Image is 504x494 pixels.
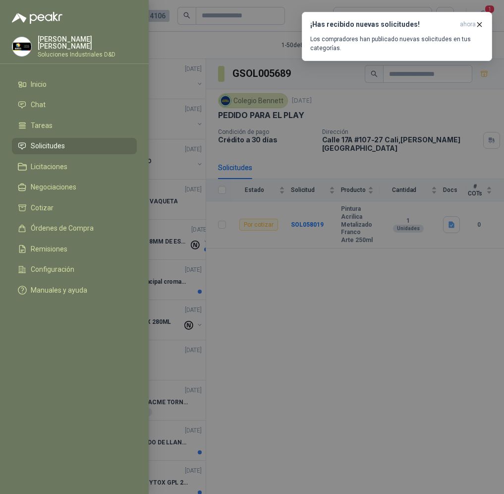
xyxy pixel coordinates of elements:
[31,183,76,191] span: Negociaciones
[31,224,94,232] span: Órdenes de Compra
[12,261,137,278] a: Configuración
[31,286,87,294] span: Manuales y ayuda
[460,20,476,29] span: ahora
[12,37,31,56] img: Company Logo
[12,199,137,216] a: Cotizar
[310,35,484,53] p: Los compradores han publicado nuevas solicitudes en tus categorías.
[12,117,137,134] a: Tareas
[12,282,137,299] a: Manuales y ayuda
[12,12,62,24] img: Logo peakr
[12,76,137,93] a: Inicio
[310,20,456,29] h3: ¡Has recibido nuevas solicitudes!
[12,158,137,175] a: Licitaciones
[31,142,65,150] span: Solicitudes
[12,97,137,114] a: Chat
[302,12,492,61] button: ¡Has recibido nuevas solicitudes!ahora Los compradores han publicado nuevas solicitudes en tus ca...
[31,80,47,88] span: Inicio
[31,122,53,129] span: Tareas
[31,245,67,253] span: Remisiones
[12,220,137,237] a: Órdenes de Compra
[12,138,137,155] a: Solicitudes
[31,101,46,109] span: Chat
[31,204,54,212] span: Cotizar
[38,52,137,58] p: Soluciones Industriales D&D
[38,36,137,50] p: [PERSON_NAME] [PERSON_NAME]
[12,179,137,196] a: Negociaciones
[31,163,67,171] span: Licitaciones
[12,241,137,257] a: Remisiones
[31,265,74,273] span: Configuración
